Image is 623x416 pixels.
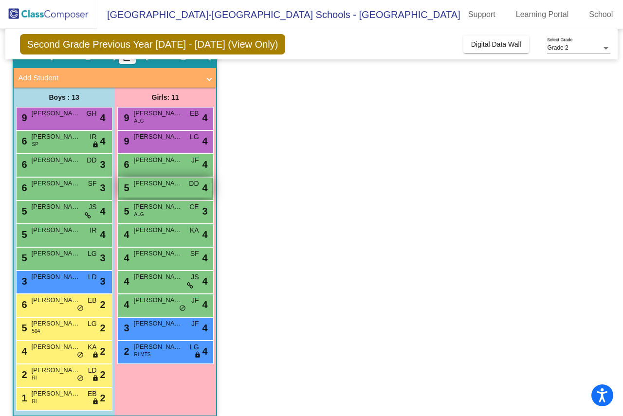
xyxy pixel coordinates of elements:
[90,225,97,235] span: IR
[92,398,99,406] span: lock
[194,351,201,359] span: lock
[19,206,27,217] span: 5
[508,7,577,22] a: Learning Portal
[547,44,568,51] span: Grade 2
[90,132,97,142] span: IR
[134,319,183,328] span: [PERSON_NAME]
[19,369,27,380] span: 2
[100,157,105,172] span: 3
[122,112,129,123] span: 9
[100,110,105,125] span: 4
[100,367,105,382] span: 2
[97,7,460,22] span: [GEOGRAPHIC_DATA]-[GEOGRAPHIC_DATA] Schools - [GEOGRAPHIC_DATA]
[32,295,80,305] span: [PERSON_NAME] [PERSON_NAME]
[87,109,97,119] span: GH
[88,249,97,259] span: LG
[202,274,207,289] span: 4
[202,251,207,265] span: 4
[92,351,99,359] span: lock
[77,305,84,312] span: do_not_disturb_alt
[191,319,199,329] span: JF
[134,109,183,118] span: [PERSON_NAME]
[32,141,38,148] span: SP
[32,272,80,282] span: [PERSON_NAME]
[190,249,199,259] span: SF
[460,7,503,22] a: Support
[134,249,183,258] span: [PERSON_NAME]
[19,299,27,310] span: 6
[77,375,84,382] span: do_not_disturb_alt
[32,132,80,142] span: [PERSON_NAME]
[32,155,80,165] span: [PERSON_NAME]
[122,206,129,217] span: 5
[87,155,96,165] span: DD
[32,319,80,328] span: [PERSON_NAME]
[88,389,97,399] span: EB
[100,321,105,335] span: 2
[100,251,105,265] span: 3
[134,272,183,282] span: [PERSON_NAME]
[122,346,129,357] span: 2
[19,136,27,146] span: 6
[77,351,84,359] span: do_not_disturb_alt
[202,204,207,218] span: 3
[581,7,621,22] a: School
[100,227,105,242] span: 4
[134,179,183,188] span: [PERSON_NAME]
[191,155,199,165] span: JF
[100,181,105,195] span: 3
[134,351,151,358] span: RI MTS
[100,297,105,312] span: 2
[32,327,40,335] span: 504
[100,134,105,148] span: 4
[122,276,129,287] span: 4
[122,323,129,333] span: 3
[19,253,27,263] span: 5
[92,141,99,149] span: lock
[202,157,207,172] span: 4
[88,295,97,306] span: EB
[89,202,96,212] span: JS
[134,117,144,125] span: ALG
[32,225,80,235] span: [PERSON_NAME]
[134,132,183,142] span: [PERSON_NAME]
[202,227,207,242] span: 4
[100,344,105,359] span: 2
[115,88,216,107] div: Girls: 11
[14,68,216,88] mat-expansion-panel-header: Add Student
[100,204,105,218] span: 4
[32,179,80,188] span: [PERSON_NAME]
[190,132,199,142] span: LG
[134,225,183,235] span: [PERSON_NAME]
[100,274,105,289] span: 3
[32,342,80,352] span: [PERSON_NAME]
[202,297,207,312] span: 4
[14,88,115,107] div: Boys : 13
[19,393,27,403] span: 1
[19,323,27,333] span: 5
[19,112,27,123] span: 9
[18,72,200,84] mat-panel-title: Add Student
[202,344,207,359] span: 4
[202,110,207,125] span: 4
[191,295,199,306] span: JF
[134,342,183,352] span: [PERSON_NAME]
[19,182,27,193] span: 6
[122,253,129,263] span: 4
[190,225,199,235] span: KA
[134,202,183,212] span: [PERSON_NAME]
[88,179,97,189] span: SF
[20,34,286,54] span: Second Grade Previous Year [DATE] - [DATE] (View Only)
[463,36,529,53] button: Digital Data Wall
[19,276,27,287] span: 3
[32,389,80,398] span: [PERSON_NAME]
[32,398,37,405] span: RI
[88,319,97,329] span: LG
[202,321,207,335] span: 4
[122,229,129,240] span: 4
[100,391,105,405] span: 2
[134,155,183,165] span: [PERSON_NAME]
[32,249,80,258] span: [PERSON_NAME]
[189,179,199,189] span: DD
[122,299,129,310] span: 4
